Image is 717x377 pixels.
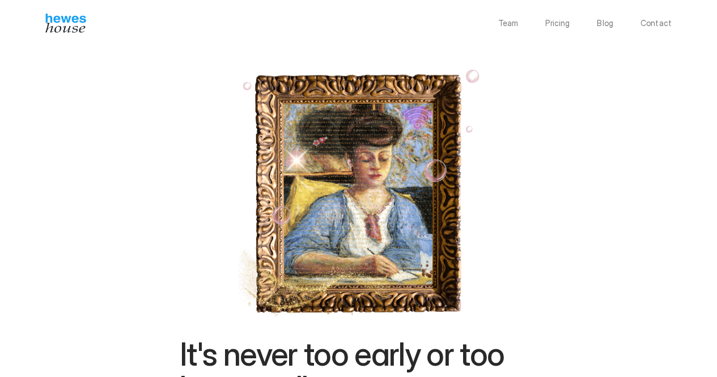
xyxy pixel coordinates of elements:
[640,19,672,27] a: Contact
[233,65,485,320] img: Pierre Bonnard's "Misia Godebska Writing" depicts a woman writing in her notebook. You'll be just...
[498,19,519,27] a: Team
[45,14,86,33] img: Hewes House’s book coach services offer creative writing courses, writing class to learn differen...
[545,19,570,27] a: Pricing
[597,19,613,27] a: Blog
